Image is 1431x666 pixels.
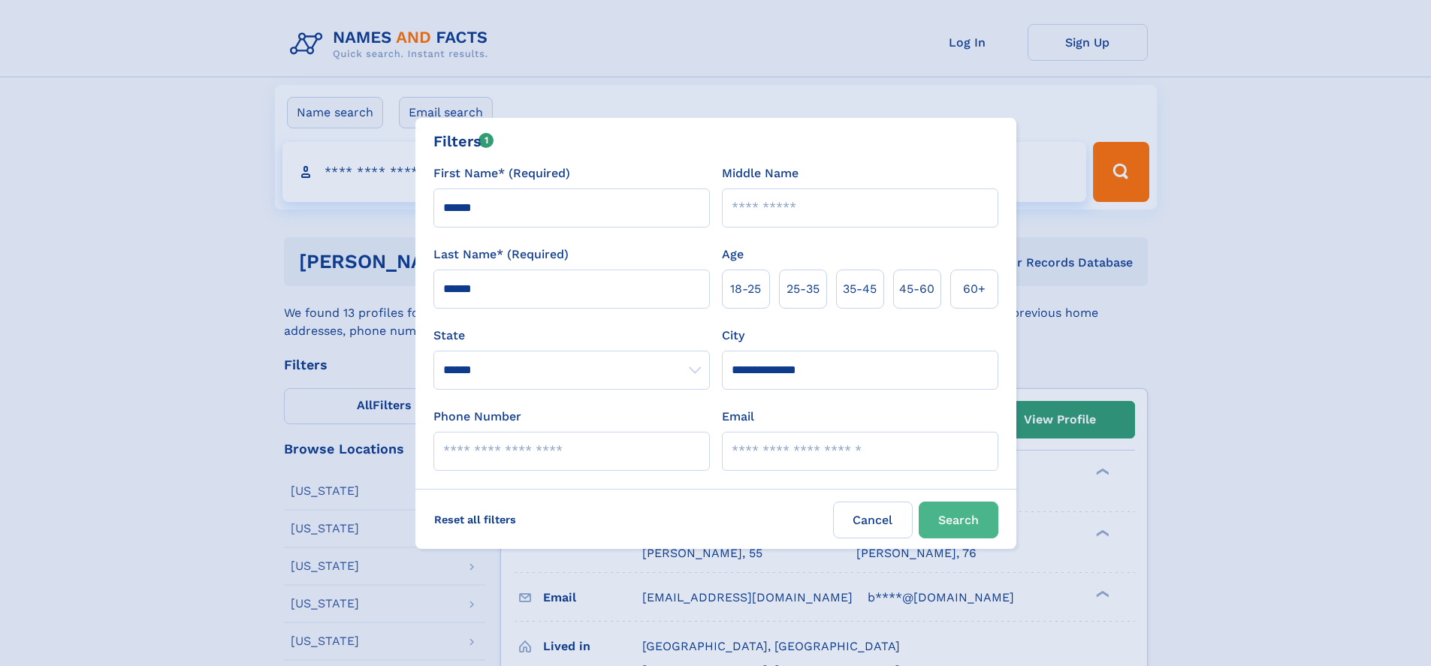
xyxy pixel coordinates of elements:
[433,130,494,152] div: Filters
[433,164,570,182] label: First Name* (Required)
[843,280,877,298] span: 35‑45
[963,280,986,298] span: 60+
[433,246,569,264] label: Last Name* (Required)
[722,327,744,345] label: City
[833,502,913,538] label: Cancel
[722,164,799,182] label: Middle Name
[786,280,820,298] span: 25‑35
[424,502,526,538] label: Reset all filters
[433,327,710,345] label: State
[919,502,998,538] button: Search
[722,246,744,264] label: Age
[722,408,754,426] label: Email
[730,280,761,298] span: 18‑25
[899,280,934,298] span: 45‑60
[433,408,521,426] label: Phone Number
